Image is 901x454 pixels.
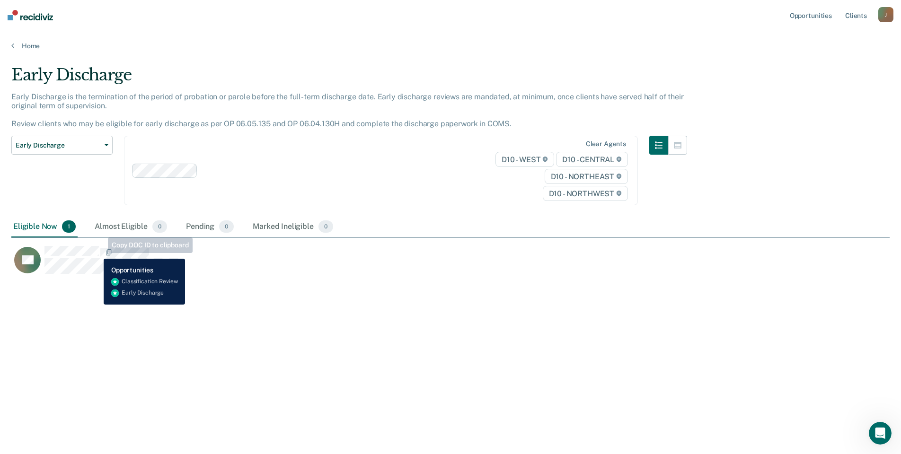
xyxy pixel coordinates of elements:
[16,141,101,149] span: Early Discharge
[318,220,333,233] span: 0
[556,152,628,167] span: D10 - CENTRAL
[495,152,554,167] span: D10 - WEST
[11,217,78,237] div: Eligible Now1
[11,136,113,155] button: Early Discharge
[543,186,628,201] span: D10 - NORTHWEST
[11,92,683,129] p: Early Discharge is the termination of the period of probation or parole before the full-term disc...
[251,217,335,237] div: Marked Ineligible0
[545,169,628,184] span: D10 - NORTHEAST
[184,217,236,237] div: Pending0
[93,217,169,237] div: Almost Eligible0
[11,65,687,92] div: Early Discharge
[152,220,167,233] span: 0
[11,245,780,283] div: CaseloadOpportunityCell-0797634
[869,422,892,445] iframe: Intercom live chat
[586,140,626,148] div: Clear agents
[11,42,890,50] a: Home
[62,220,76,233] span: 1
[219,220,234,233] span: 0
[8,10,53,20] img: Recidiviz
[878,7,893,22] button: J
